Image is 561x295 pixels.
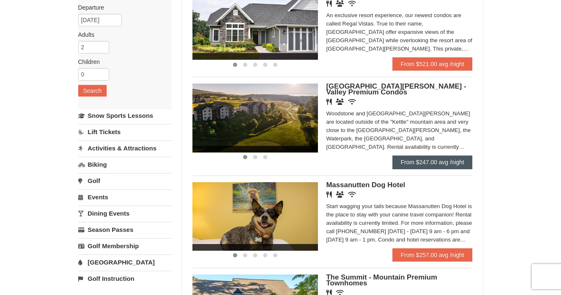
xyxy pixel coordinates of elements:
[78,238,172,254] a: Golf Membership
[392,155,473,169] a: From $247.00 avg /night
[78,3,165,12] label: Departure
[78,254,172,270] a: [GEOGRAPHIC_DATA]
[78,157,172,172] a: Biking
[78,85,107,97] button: Search
[326,82,466,96] span: [GEOGRAPHIC_DATA][PERSON_NAME] - Valley Premium Condos
[78,31,165,39] label: Adults
[78,108,172,123] a: Snow Sports Lessons
[326,273,437,287] span: The Summit - Mountain Premium Townhomes
[78,124,172,140] a: Lift Tickets
[78,173,172,188] a: Golf
[336,99,344,105] i: Banquet Facilities
[326,202,473,244] div: Start wagging your tails because Massanutten Dog Hotel is the place to stay with your canine trav...
[392,57,473,71] a: From $521.00 avg /night
[326,0,332,7] i: Restaurant
[326,181,405,189] span: Massanutten Dog Hotel
[336,0,344,7] i: Banquet Facilities
[326,11,473,53] div: An exclusive resort experience, our newest condos are called Regal Vistas. True to their name, [G...
[78,189,172,205] a: Events
[336,191,344,198] i: Banquet Facilities
[348,0,356,7] i: Wireless Internet (free)
[348,99,356,105] i: Wireless Internet (free)
[78,206,172,221] a: Dining Events
[326,191,332,198] i: Restaurant
[78,271,172,286] a: Golf Instruction
[78,58,165,66] label: Children
[78,222,172,237] a: Season Passes
[392,248,473,262] a: From $257.00 avg /night
[78,140,172,156] a: Activities & Attractions
[348,191,356,198] i: Wireless Internet (free)
[326,109,473,151] div: Woodstone and [GEOGRAPHIC_DATA][PERSON_NAME] are located outside of the "Kettle" mountain area an...
[326,99,332,105] i: Restaurant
